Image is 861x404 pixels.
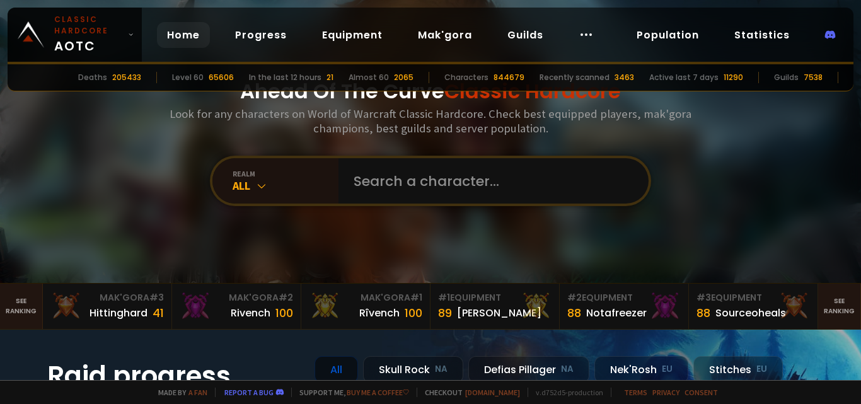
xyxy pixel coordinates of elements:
a: Population [627,22,709,48]
div: 88 [567,304,581,321]
span: Made by [151,388,207,397]
small: NA [435,363,448,376]
a: Statistics [724,22,800,48]
div: Mak'Gora [180,291,293,304]
div: Recently scanned [540,72,610,83]
small: EU [756,363,767,376]
a: #2Equipment88Notafreezer [560,284,689,329]
a: Mak'Gora#3Hittinghard41 [43,284,172,329]
div: Guilds [774,72,799,83]
div: Rîvench [359,305,400,321]
a: Mak'Gora#1Rîvench100 [301,284,430,329]
a: Report a bug [224,388,274,397]
div: Notafreezer [586,305,647,321]
div: [PERSON_NAME] [457,305,541,321]
div: Equipment [438,291,552,304]
div: In the last 12 hours [249,72,321,83]
a: Mak'Gora#2Rivench100 [172,284,301,329]
a: Terms [624,388,647,397]
div: 3463 [615,72,634,83]
div: Equipment [696,291,810,304]
small: EU [662,363,673,376]
span: # 2 [567,291,582,304]
div: 100 [405,304,422,321]
a: [DOMAIN_NAME] [465,388,520,397]
a: Guilds [497,22,553,48]
h1: Ahead Of The Curve [240,76,621,107]
a: Mak'gora [408,22,482,48]
a: #3Equipment88Sourceoheals [689,284,818,329]
div: Rivench [231,305,270,321]
a: Consent [685,388,718,397]
div: Mak'Gora [50,291,164,304]
a: Buy me a coffee [347,388,409,397]
div: 11290 [724,72,743,83]
div: 88 [696,304,710,321]
a: Privacy [652,388,679,397]
a: Classic HardcoreAOTC [8,8,142,62]
div: 2065 [394,72,413,83]
div: Equipment [567,291,681,304]
span: v. d752d5 - production [528,388,603,397]
div: realm [233,169,338,178]
a: #1Equipment89[PERSON_NAME] [430,284,560,329]
div: Stitches [693,356,783,383]
div: Nek'Rosh [594,356,688,383]
small: NA [561,363,574,376]
div: All [315,356,358,383]
div: Skull Rock [363,356,463,383]
input: Search a character... [346,158,633,204]
div: 205433 [112,72,141,83]
div: 41 [153,304,164,321]
div: Characters [444,72,488,83]
div: All [233,178,338,193]
a: Home [157,22,210,48]
span: # 2 [279,291,293,304]
div: 7538 [804,72,823,83]
a: Equipment [312,22,393,48]
div: Sourceoheals [715,305,786,321]
h1: Raid progress [47,356,299,396]
div: Defias Pillager [468,356,589,383]
span: Checkout [417,388,520,397]
a: a fan [188,388,207,397]
small: Classic Hardcore [54,14,123,37]
span: # 1 [438,291,450,304]
div: 21 [326,72,333,83]
div: 844679 [494,72,524,83]
div: Active last 7 days [649,72,719,83]
span: Support me, [291,388,409,397]
div: 100 [275,304,293,321]
div: Level 60 [172,72,204,83]
span: AOTC [54,14,123,55]
h3: Look for any characters on World of Warcraft Classic Hardcore. Check best equipped players, mak'g... [165,107,696,136]
div: Hittinghard [90,305,147,321]
div: 89 [438,304,452,321]
a: Progress [225,22,297,48]
span: # 1 [410,291,422,304]
div: Deaths [78,72,107,83]
div: Mak'Gora [309,291,422,304]
span: # 3 [149,291,164,304]
span: # 3 [696,291,711,304]
div: 65606 [209,72,234,83]
a: Seeranking [818,284,861,329]
div: Almost 60 [349,72,389,83]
